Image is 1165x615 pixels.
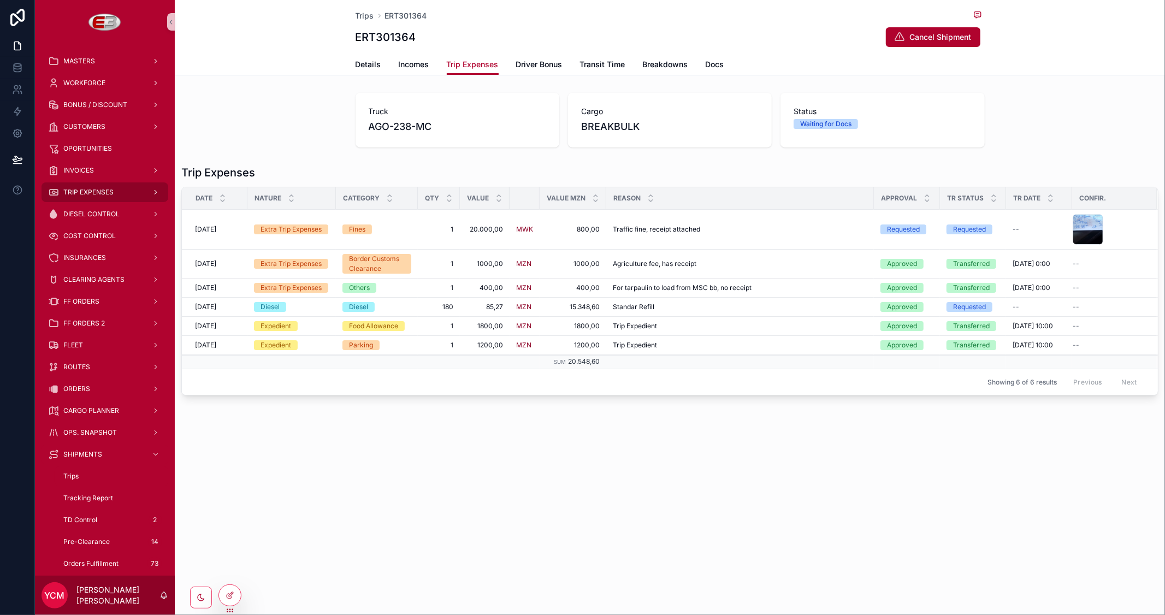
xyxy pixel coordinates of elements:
[55,532,168,552] a: Pre-Clearance14
[546,225,600,234] a: 800,00
[953,259,990,269] div: Transferred
[467,194,489,203] span: Value
[195,259,241,268] a: [DATE]
[987,378,1057,387] span: Showing 6 of 6 results
[342,283,411,293] a: Others
[42,445,168,464] a: SHIPMENTS
[466,225,503,234] a: 20.000,00
[880,302,933,312] a: Approved
[953,224,986,234] div: Requested
[349,283,370,293] div: Others
[63,253,106,262] span: INSURANCES
[1073,303,1079,311] span: --
[1073,283,1144,292] a: --
[581,119,759,134] span: BREAKBULK
[887,283,917,293] div: Approved
[953,321,990,331] div: Transferred
[613,225,700,234] span: Traffic fine, receipt attached
[447,59,499,70] span: Trip Expenses
[399,59,429,70] span: Incomes
[195,303,241,311] a: [DATE]
[63,166,94,175] span: INVOICES
[349,321,398,331] div: Food Allowance
[1013,322,1053,330] span: [DATE] 10:00
[63,363,90,371] span: ROUTES
[887,259,917,269] div: Approved
[613,303,654,311] span: Standar Refill
[195,322,216,330] span: [DATE]
[516,225,533,234] span: MWK
[880,321,933,331] a: Approved
[706,55,724,76] a: Docs
[794,106,971,117] span: Status
[516,341,533,350] a: MZN
[947,302,1000,312] a: Requested
[63,144,112,153] span: OPORTUNITIES
[356,10,374,21] a: Trips
[1073,283,1079,292] span: --
[947,340,1000,350] a: Transferred
[516,259,533,268] a: MZN
[580,55,625,76] a: Transit Time
[63,297,99,306] span: FF ORDERS
[42,73,168,93] a: WORKFORCE
[881,194,917,203] span: Approval
[195,225,241,234] a: [DATE]
[880,224,933,234] a: Requested
[195,225,216,234] span: [DATE]
[1073,259,1144,268] a: --
[254,321,329,331] a: Expedient
[466,322,503,330] a: 1800,00
[516,59,563,70] span: Driver Bonus
[196,194,212,203] span: Date
[516,259,531,268] a: MZN
[947,283,1000,293] a: Transferred
[887,302,917,312] div: Approved
[45,589,65,602] span: YCM
[195,283,216,292] span: [DATE]
[254,259,329,269] a: Extra Trip Expenses
[349,302,368,312] div: Diesel
[568,357,600,365] span: 20.548,60
[63,319,105,328] span: FF ORDERS 2
[254,302,329,312] a: Diesel
[63,79,105,87] span: WORKFORCE
[63,100,127,109] span: BONUS / DISCOUNT
[195,259,216,268] span: [DATE]
[63,537,110,546] span: Pre-Clearance
[947,194,984,203] span: TR Status
[424,303,453,311] span: 180
[195,303,216,311] span: [DATE]
[63,275,125,284] span: CLEARING AGENTS
[580,59,625,70] span: Transit Time
[1073,322,1144,330] a: --
[516,283,533,292] a: MZN
[349,340,373,350] div: Parking
[1013,303,1066,311] a: --
[261,259,322,269] div: Extra Trip Expenses
[149,513,162,527] div: 2
[516,322,533,330] a: MZN
[261,302,280,312] div: Diesel
[55,488,168,508] a: Tracking Report
[516,341,531,350] a: MZN
[42,51,168,71] a: MASTERS
[356,29,416,45] h1: ERT301364
[953,302,986,312] div: Requested
[546,303,600,311] a: 15.348,60
[42,314,168,333] a: FF ORDERS 2
[546,283,600,292] a: 400,00
[613,283,867,292] a: For tarpaulin to load from MSC bb, no receipt
[349,224,365,234] div: Fines
[613,259,867,268] a: Agriculture fee, has receipt
[516,303,531,311] span: MZN
[1013,259,1066,268] a: [DATE] 0:00
[261,224,322,234] div: Extra Trip Expenses
[466,283,503,292] a: 400,00
[643,55,688,76] a: Breakdowns
[1073,322,1079,330] span: --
